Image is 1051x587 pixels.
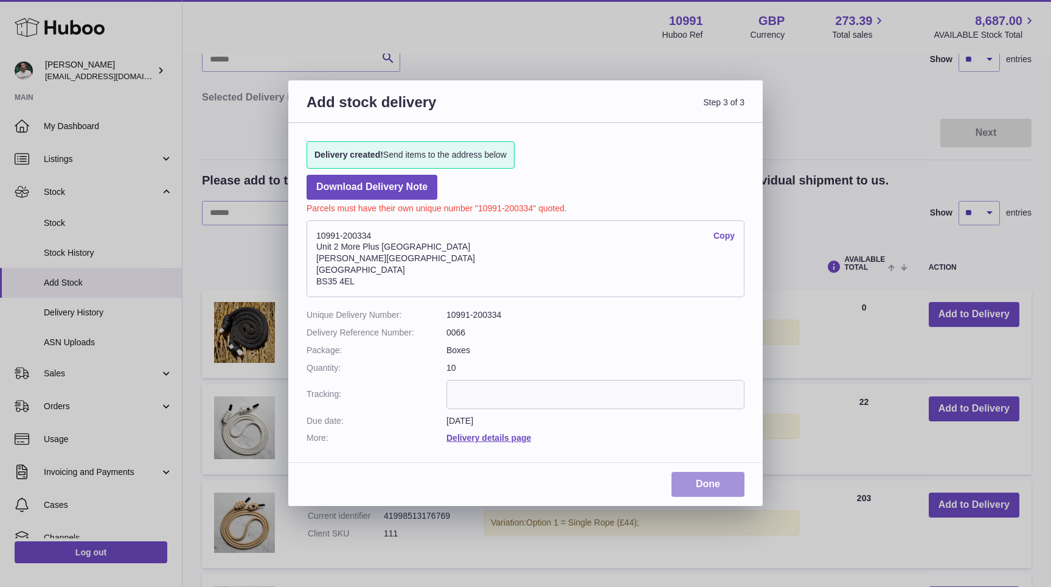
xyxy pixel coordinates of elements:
address: 10991-200334 Unit 2 More Plus [GEOGRAPHIC_DATA] [PERSON_NAME][GEOGRAPHIC_DATA] [GEOGRAPHIC_DATA] ... [307,220,744,297]
a: Copy [713,230,735,242]
span: Step 3 of 3 [525,93,744,126]
dd: 10 [446,362,744,374]
dt: Delivery Reference Number: [307,327,446,339]
dt: Tracking: [307,380,446,409]
span: Send items to the address below [314,149,507,161]
dt: Quantity: [307,362,446,374]
strong: Delivery created! [314,150,383,160]
dd: Boxes [446,345,744,356]
dt: Package: [307,345,446,356]
dt: Unique Delivery Number: [307,309,446,321]
dd: 10991-200334 [446,309,744,321]
dt: Due date: [307,415,446,427]
h3: Add stock delivery [307,93,525,126]
dd: [DATE] [446,415,744,427]
dt: More: [307,432,446,444]
p: Parcels must have their own unique number "10991-200334" quoted. [307,200,744,214]
a: Delivery details page [446,433,531,443]
a: Download Delivery Note [307,175,437,200]
dd: 0066 [446,327,744,339]
a: Done [671,472,744,497]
